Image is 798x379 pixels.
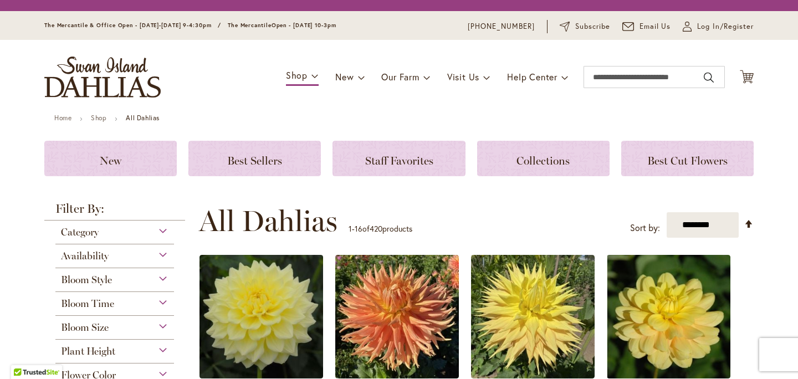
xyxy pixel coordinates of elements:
[44,203,185,221] strong: Filter By:
[471,255,595,378] img: AC Jeri
[365,154,433,167] span: Staff Favorites
[607,255,730,378] img: AHOY MATEY
[647,154,728,167] span: Best Cut Flowers
[44,57,161,98] a: store logo
[575,21,610,32] span: Subscribe
[335,255,459,378] img: AC BEN
[516,154,570,167] span: Collections
[640,21,671,32] span: Email Us
[44,22,272,29] span: The Mercantile & Office Open - [DATE]-[DATE] 9-4:30pm / The Mercantile
[468,21,535,32] a: [PHONE_NUMBER]
[447,71,479,83] span: Visit Us
[507,71,557,83] span: Help Center
[61,298,114,310] span: Bloom Time
[199,255,323,378] img: A-Peeling
[622,21,671,32] a: Email Us
[61,321,109,334] span: Bloom Size
[61,226,99,238] span: Category
[697,21,754,32] span: Log In/Register
[683,21,754,32] a: Log In/Register
[188,141,321,176] a: Best Sellers
[61,250,109,262] span: Availability
[621,141,754,176] a: Best Cut Flowers
[199,204,337,238] span: All Dahlias
[227,154,282,167] span: Best Sellers
[61,345,115,357] span: Plant Height
[349,220,412,238] p: - of products
[126,114,160,122] strong: All Dahlias
[286,69,308,81] span: Shop
[381,71,419,83] span: Our Farm
[370,223,382,234] span: 420
[355,223,362,234] span: 16
[349,223,352,234] span: 1
[44,141,177,176] a: New
[560,21,610,32] a: Subscribe
[91,114,106,122] a: Shop
[54,114,71,122] a: Home
[704,69,714,86] button: Search
[61,274,112,286] span: Bloom Style
[477,141,610,176] a: Collections
[100,154,121,167] span: New
[272,22,336,29] span: Open - [DATE] 10-3pm
[630,218,660,238] label: Sort by:
[332,141,465,176] a: Staff Favorites
[335,71,354,83] span: New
